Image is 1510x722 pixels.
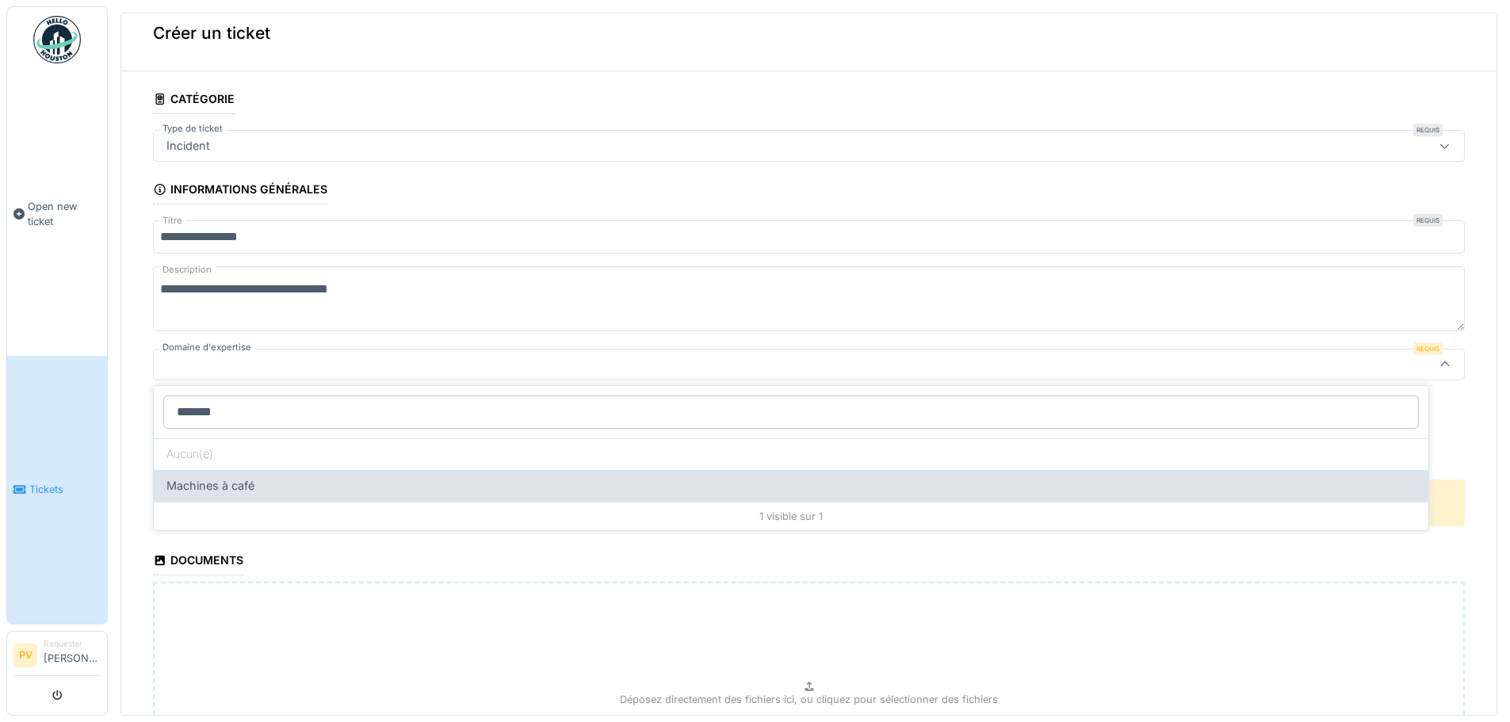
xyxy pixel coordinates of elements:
[1413,124,1443,136] div: Requis
[28,199,101,229] span: Open new ticket
[620,692,998,707] p: Déposez directement des fichiers ici, ou cliquez pour sélectionner des fichiers
[13,638,101,676] a: PV Requester[PERSON_NAME]
[153,178,327,204] div: Informations générales
[154,438,1428,470] div: Aucun(e)
[154,502,1428,530] div: 1 visible sur 1
[33,16,81,63] img: Badge_color-CXgf-gQk.svg
[1413,214,1443,227] div: Requis
[159,122,226,136] label: Type de ticket
[159,341,254,354] label: Domaine d'expertise
[7,356,107,625] a: Tickets
[166,477,254,495] span: Machines à café
[13,644,37,667] li: PV
[29,482,101,497] span: Tickets
[44,638,101,650] div: Requester
[44,638,101,672] li: [PERSON_NAME]
[153,87,235,114] div: Catégorie
[159,214,185,227] label: Titre
[1413,342,1443,355] div: Requis
[160,137,216,155] div: Incident
[159,260,215,280] label: Description
[7,72,107,356] a: Open new ticket
[153,548,243,575] div: Documents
